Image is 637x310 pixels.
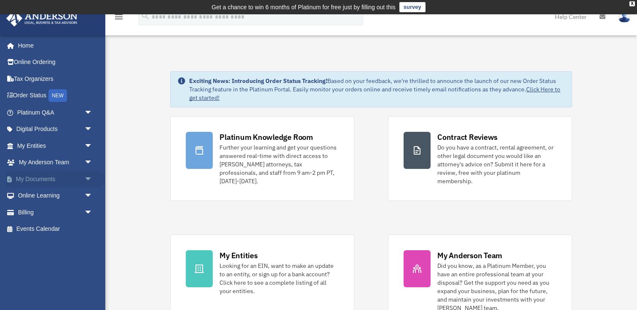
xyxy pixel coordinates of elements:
span: arrow_drop_down [84,187,101,205]
a: Contract Reviews Do you have a contract, rental agreement, or other legal document you would like... [388,116,572,201]
a: Events Calendar [6,221,105,238]
a: Order StatusNEW [6,87,105,104]
div: close [629,1,635,6]
a: menu [114,15,124,22]
a: Home [6,37,101,54]
a: Platinum Knowledge Room Further your learning and get your questions answered real-time with dire... [170,116,354,201]
div: NEW [48,89,67,102]
div: Looking for an EIN, want to make an update to an entity, or sign up for a bank account? Click her... [219,262,339,295]
a: Billingarrow_drop_down [6,204,105,221]
div: Based on your feedback, we're thrilled to announce the launch of our new Order Status Tracking fe... [189,77,565,102]
img: User Pic [618,11,631,23]
div: Platinum Knowledge Room [219,132,313,142]
a: survey [399,2,426,12]
span: arrow_drop_down [84,137,101,155]
span: arrow_drop_down [84,204,101,221]
i: search [141,11,150,21]
i: menu [114,12,124,22]
span: arrow_drop_down [84,104,101,121]
span: arrow_drop_down [84,154,101,171]
div: My Anderson Team [437,250,502,261]
a: My Entitiesarrow_drop_down [6,137,105,154]
a: Online Ordering [6,54,105,71]
a: Online Learningarrow_drop_down [6,187,105,204]
a: Digital Productsarrow_drop_down [6,121,105,138]
a: Tax Organizers [6,70,105,87]
div: My Entities [219,250,257,261]
div: Do you have a contract, rental agreement, or other legal document you would like an attorney's ad... [437,143,557,185]
a: My Anderson Teamarrow_drop_down [6,154,105,171]
a: Platinum Q&Aarrow_drop_down [6,104,105,121]
div: Contract Reviews [437,132,498,142]
div: Get a chance to win 6 months of Platinum for free just by filling out this [211,2,396,12]
span: arrow_drop_down [84,171,101,188]
a: My Documentsarrow_drop_down [6,171,105,187]
img: Anderson Advisors Platinum Portal [4,10,80,27]
strong: Exciting News: Introducing Order Status Tracking! [189,77,327,85]
div: Further your learning and get your questions answered real-time with direct access to [PERSON_NAM... [219,143,339,185]
span: arrow_drop_down [84,121,101,138]
a: Click Here to get started! [189,86,560,102]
